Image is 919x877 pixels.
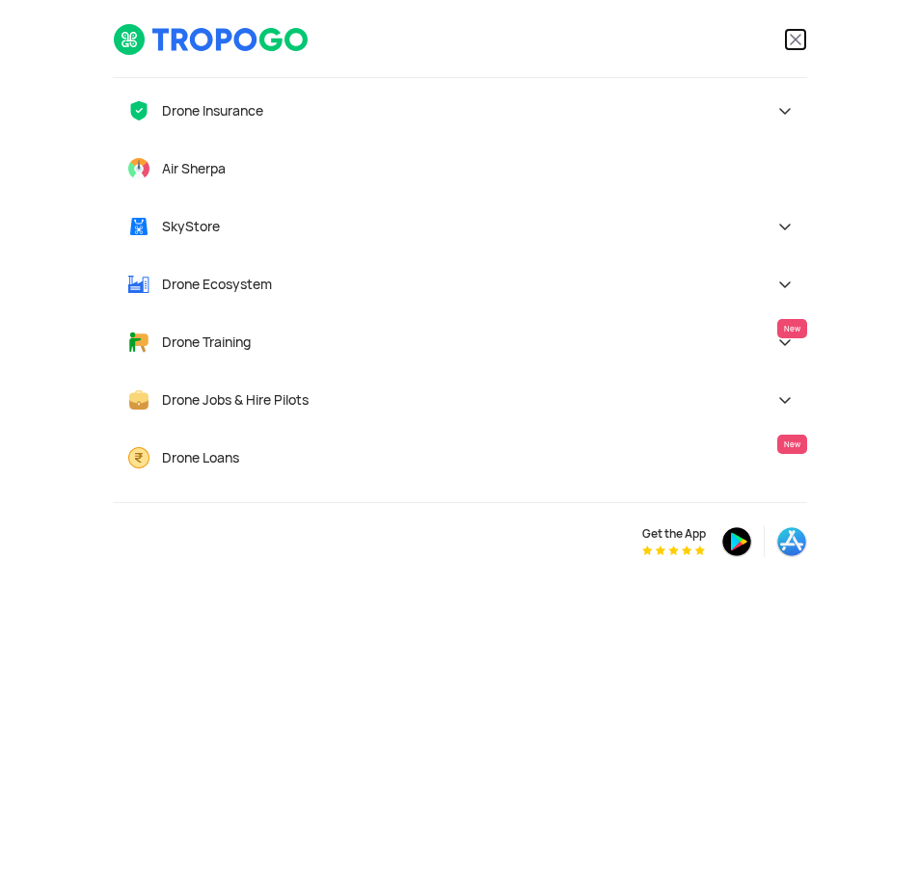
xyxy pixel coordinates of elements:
[642,545,705,555] img: App Raking
[127,273,150,296] img: ic_IDE.svg
[113,371,807,429] a: Drone Jobs & Hire Pilots
[113,23,311,56] img: TropoGo Logo
[127,388,150,412] img: ic_briefcase.svg
[784,28,807,51] img: Mobile Menu Close
[162,218,220,235] span: SkyStore
[113,82,807,140] a: Drone Insurance
[113,429,807,487] a: Drone LoansNew
[162,449,239,466] span: Drone Loans
[721,526,752,557] img: ic_playstore.png
[162,276,272,293] span: Drone Ecosystem
[127,331,150,354] img: ic_Drone_training.svg
[127,215,150,238] img: ic_Skystore.svg
[113,198,807,255] a: SkyStore
[642,526,706,542] span: Get the App
[777,435,807,454] span: New
[113,313,807,371] a: Drone TrainingNew
[776,526,807,557] img: ic_appstore.png
[127,157,150,180] img: ic_AirSherpa.svg
[162,391,309,409] span: Drone Jobs & Hire Pilots
[127,99,150,122] img: ic_insurance.svg
[777,319,807,338] span: New
[162,102,263,120] span: Drone Insurance
[113,255,807,313] a: Drone Ecosystem
[162,160,226,177] span: Air Sherpa
[113,140,807,198] a: Air Sherpa
[162,333,251,351] span: Drone Training
[127,446,150,469] img: ic_loan.svg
